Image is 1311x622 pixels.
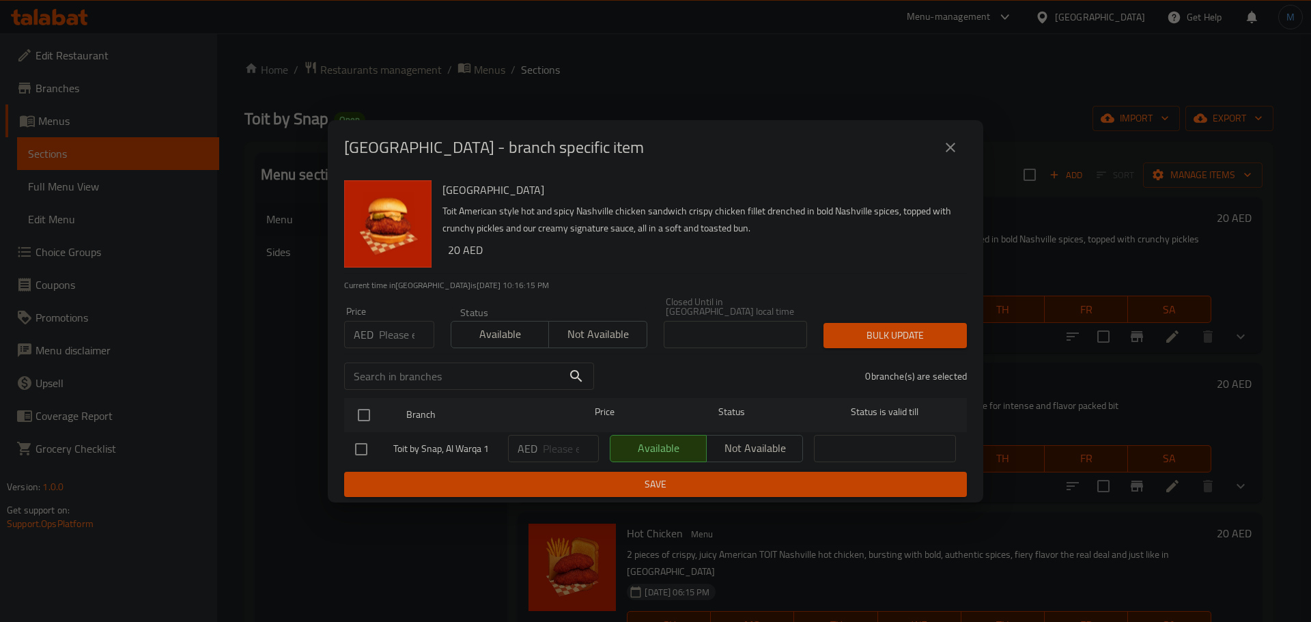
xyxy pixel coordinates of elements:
img: Nashville [344,180,432,268]
span: Toit by Snap, Al Warqa 1 [393,440,497,457]
span: Bulk update [834,327,956,344]
span: Status is valid till [814,404,956,421]
button: Available [451,321,549,348]
input: Please enter price [379,321,434,348]
h6: [GEOGRAPHIC_DATA] [442,180,956,199]
button: Save [344,472,967,497]
input: Search in branches [344,363,563,390]
input: Please enter price [543,435,599,462]
p: AED [518,440,537,457]
p: Current time in [GEOGRAPHIC_DATA] is [DATE] 10:16:15 PM [344,279,967,292]
h6: 20 AED [448,240,956,259]
span: Save [355,476,956,493]
span: Not available [554,324,641,344]
button: close [934,131,967,164]
p: Toit American style hot and spicy Nashville chicken sandwich crispy chicken fillet drenched in bo... [442,203,956,237]
span: Price [559,404,650,421]
h2: [GEOGRAPHIC_DATA] - branch specific item [344,137,644,158]
span: Branch [406,406,548,423]
button: Not available [548,321,647,348]
span: Status [661,404,803,421]
span: Available [457,324,544,344]
p: 0 branche(s) are selected [865,369,967,383]
p: AED [354,326,373,343]
button: Bulk update [823,323,967,348]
